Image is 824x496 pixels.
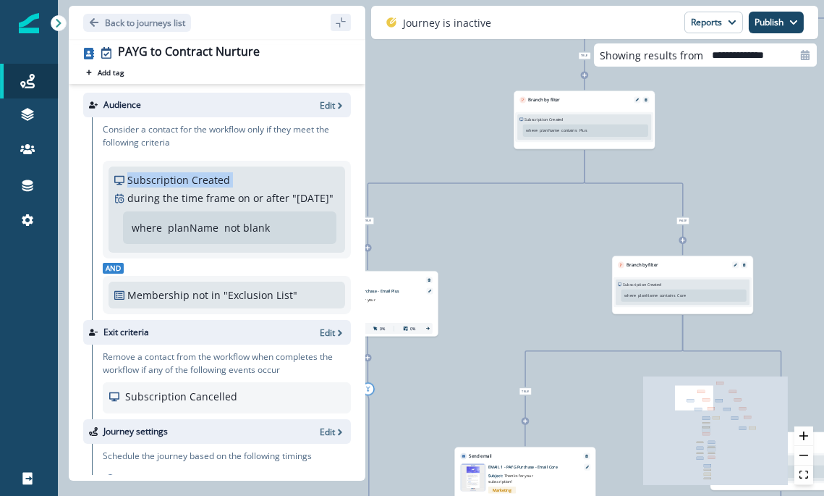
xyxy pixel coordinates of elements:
button: zoom in [794,426,813,446]
p: EMAIL 1 - PAYG Purchase - Email Core [488,464,577,470]
p: Subject: [488,470,557,485]
p: planName [168,220,218,235]
p: Branch by filter [528,96,560,103]
p: Exit criteria [103,326,149,339]
p: Audience [103,98,141,112]
span: Thanks for your subscription! [488,474,533,484]
span: Marketing [488,487,516,493]
button: Edit [731,264,740,267]
div: True [532,52,637,59]
p: on or after [238,190,289,206]
p: Branch by filter [627,261,658,268]
button: fit view [794,466,813,485]
span: False [676,217,689,224]
p: 0% [410,326,416,332]
div: add-gotoremove-goto-linkremove-goto [334,382,402,395]
button: Remove [425,278,433,282]
button: Reports [684,12,743,33]
p: where [624,293,636,298]
p: Schedule the journey based on the following timings [103,450,312,463]
button: Edit [320,99,345,112]
p: Back to journeys list [105,17,185,29]
div: Send emailRemoveemail asset unavailableEMAIL 1 - PAYG Purchase - Email PlusSubject: Thanks for yo... [297,271,438,336]
p: " [DATE] " [292,190,334,206]
button: Go back [83,14,191,32]
p: Add tag [98,68,124,77]
p: Edit [320,426,335,438]
g: Edge from aa02d144-e3d0-46dd-9757-756f2fdb66d1 to node-edge-label29c73ddc-2be0-4aa4-afcf-241b1e6f... [525,315,682,387]
p: where [132,220,162,235]
img: email asset unavailable [462,464,485,492]
p: Subscription Created [127,172,230,188]
span: True [519,388,531,395]
p: Journey is inactive [403,15,491,30]
button: Edit [633,98,642,102]
button: zoom out [794,446,813,466]
p: where [526,127,538,133]
g: Edge from 7c538778-efc1-4f9a-8852-c9b1b58ab978 to node-edge-label6cb885b7-7d92-498e-8255-8f7f8aaa... [368,150,584,217]
span: True [579,52,590,59]
p: not in [192,287,221,303]
p: Edit [320,327,335,339]
p: contains [660,293,676,298]
p: EMAIL 1 - PAYG Purchase - Email Plus [331,287,419,293]
p: contains [561,127,577,133]
p: Membership [127,287,190,303]
p: Edit [320,99,335,112]
div: Branch by filterEditRemoveSubscription CreatedwhereplanNamecontains Core [612,256,753,314]
div: True [315,217,420,224]
span: And [103,263,124,274]
span: Thanks for your subscription! [331,297,375,308]
span: True [362,217,373,224]
p: Core [677,293,686,298]
p: not blank [224,220,270,235]
button: Remove [740,263,749,266]
g: Edge from 7c538778-efc1-4f9a-8852-c9b1b58ab978 to node-edge-labelf0521fd6-d5ae-4621-9a2f-2e146b57... [585,150,683,217]
div: PAYG to Contract Nurture [118,45,260,61]
p: planName [638,293,658,298]
button: Remove [642,98,650,101]
p: Showing results from [600,48,703,63]
img: Inflection [19,13,39,33]
p: Remove a contact from the workflow when completes the workflow if any of the following events occur [103,350,351,377]
p: Send email [469,453,492,459]
button: Edit [320,426,345,438]
button: Edit [320,327,345,339]
button: Remove [582,454,591,458]
p: Consider a contact for the workflow only if they meet the following criteria [103,123,351,149]
button: sidebar collapse toggle [331,14,351,31]
div: Branch by filterEditRemoveSubscription CreatedwhereplanNamecontains Plus [514,91,655,149]
p: Run every 10 minutes [119,471,225,487]
p: Subject: [331,293,399,308]
button: Add tag [83,67,127,78]
div: True [472,388,578,395]
p: Subscription Created [623,282,662,287]
p: planName [540,127,559,133]
div: False [630,217,736,224]
p: during the time frame [127,190,235,206]
g: Edge from aa02d144-e3d0-46dd-9757-756f2fdb66d1 to node-edge-labeldb73c067-d951-477d-aaa2-0a33a497... [683,315,781,387]
button: Publish [749,12,804,33]
button: add-goto [362,382,375,395]
p: Subscription Created [524,117,564,122]
p: 0% [380,326,386,332]
p: Journey settings [103,425,168,438]
p: Plus [579,127,587,133]
p: "Exclusion List" [224,287,320,303]
p: Subscription Cancelled [125,389,237,404]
